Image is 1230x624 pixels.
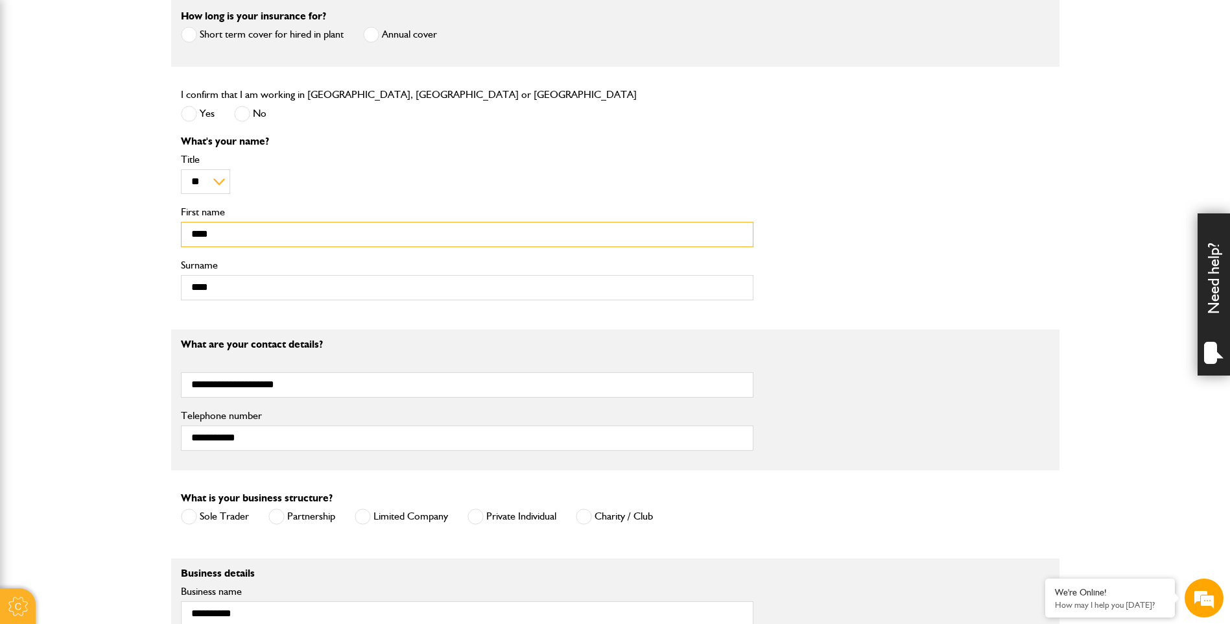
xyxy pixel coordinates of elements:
label: Limited Company [355,509,448,525]
p: How may I help you today? [1055,600,1165,610]
label: How long is your insurance for? [181,11,326,21]
label: Charity / Club [576,509,653,525]
div: We're Online! [1055,587,1165,598]
label: Telephone number [181,411,753,421]
input: Enter your last name [17,120,237,149]
em: Start Chat [176,400,235,417]
label: I confirm that I am working in [GEOGRAPHIC_DATA], [GEOGRAPHIC_DATA] or [GEOGRAPHIC_DATA] [181,90,637,100]
input: Enter your phone number [17,197,237,225]
label: Private Individual [467,509,556,525]
div: Need help? [1198,213,1230,376]
label: Short term cover for hired in plant [181,27,344,43]
textarea: Type your message and hit 'Enter' [17,235,237,389]
label: Business name [181,586,753,597]
input: Enter your email address [17,158,237,187]
div: Chat with us now [67,73,218,90]
div: Minimize live chat window [213,6,244,38]
label: What is your business structure? [181,493,333,503]
label: Surname [181,260,753,270]
label: Title [181,154,753,165]
p: What are your contact details? [181,339,753,350]
label: First name [181,207,753,217]
p: What's your name? [181,136,753,147]
label: Yes [181,106,215,122]
label: Annual cover [363,27,437,43]
label: Sole Trader [181,509,249,525]
label: No [234,106,266,122]
label: Partnership [268,509,335,525]
p: Business details [181,568,753,579]
img: d_20077148190_company_1631870298795_20077148190 [22,72,54,90]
